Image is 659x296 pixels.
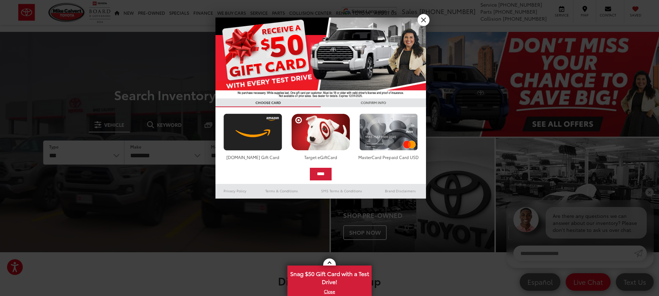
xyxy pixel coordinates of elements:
div: Target eGiftCard [289,154,352,160]
a: Terms & Conditions [255,187,308,195]
a: Brand Disclaimers [375,187,426,195]
div: [DOMAIN_NAME] Gift Card [222,154,284,160]
img: targetcard.png [289,113,352,151]
div: MasterCard Prepaid Card USD [358,154,420,160]
h3: CONFIRM INFO [321,98,426,107]
h3: CHOOSE CARD [215,98,321,107]
img: amazoncard.png [222,113,284,151]
img: 55838_top_625864.jpg [215,18,426,98]
a: Privacy Policy [215,187,255,195]
a: SMS Terms & Conditions [308,187,375,195]
img: mastercard.png [358,113,420,151]
span: Snag $50 Gift Card with a Test Drive! [288,266,371,288]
